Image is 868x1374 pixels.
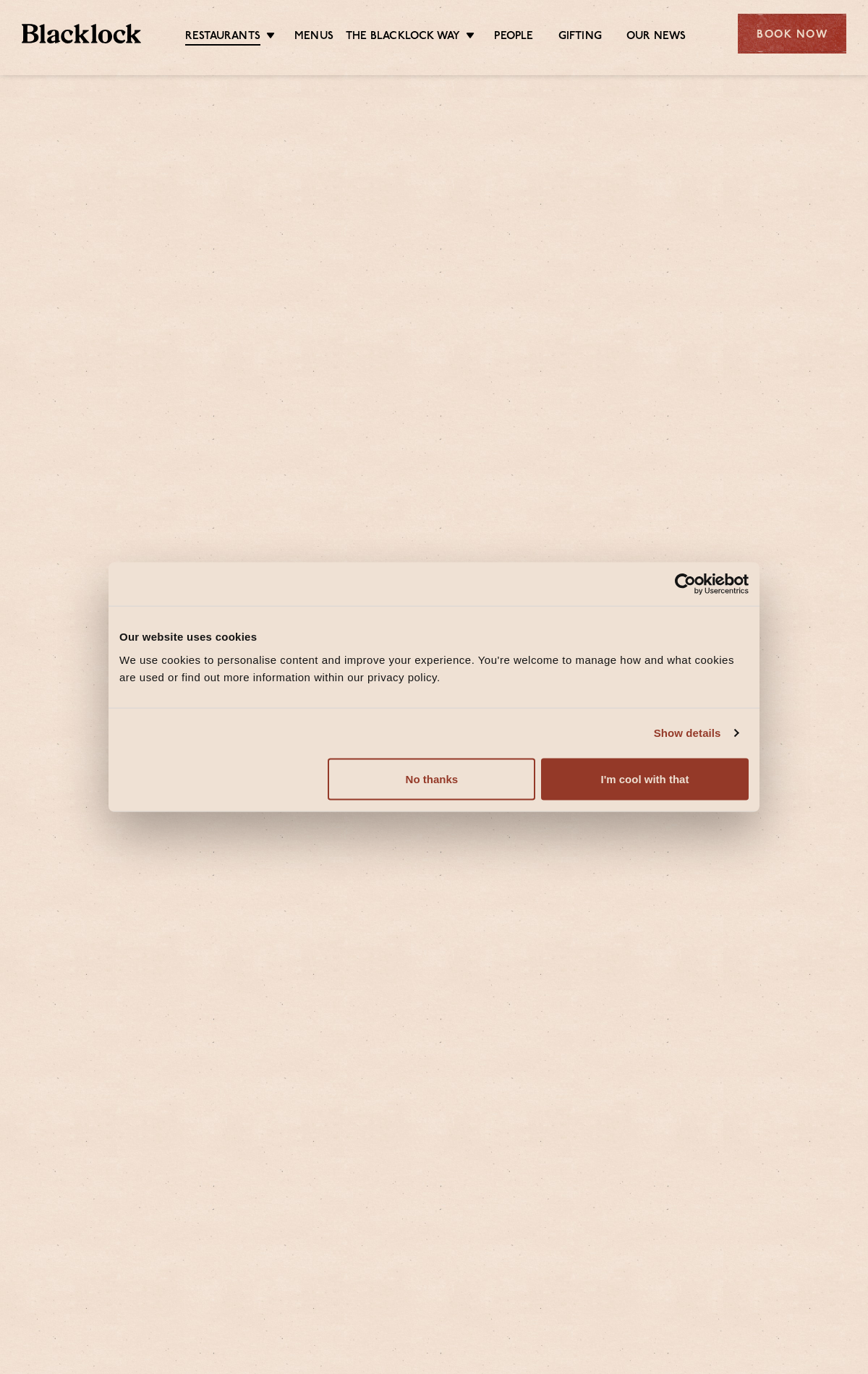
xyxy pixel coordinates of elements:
img: BL_Textured_Logo-footer-cropped.svg [22,24,141,44]
div: We use cookies to personalise content and improve your experience. You're welcome to manage how a... [119,651,749,686]
a: People [494,30,533,44]
a: Our News [626,30,686,44]
a: Usercentrics Cookiebot - opens in a new window [622,573,749,595]
a: Gifting [558,30,602,44]
a: Menus [294,30,333,44]
a: Restaurants [185,30,260,46]
button: I'm cool with that [541,758,749,800]
div: Book Now [738,14,846,54]
a: The Blacklock Way [346,30,460,44]
div: Our website uses cookies [119,628,749,646]
a: Show details [654,725,738,742]
button: No thanks [328,758,535,800]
